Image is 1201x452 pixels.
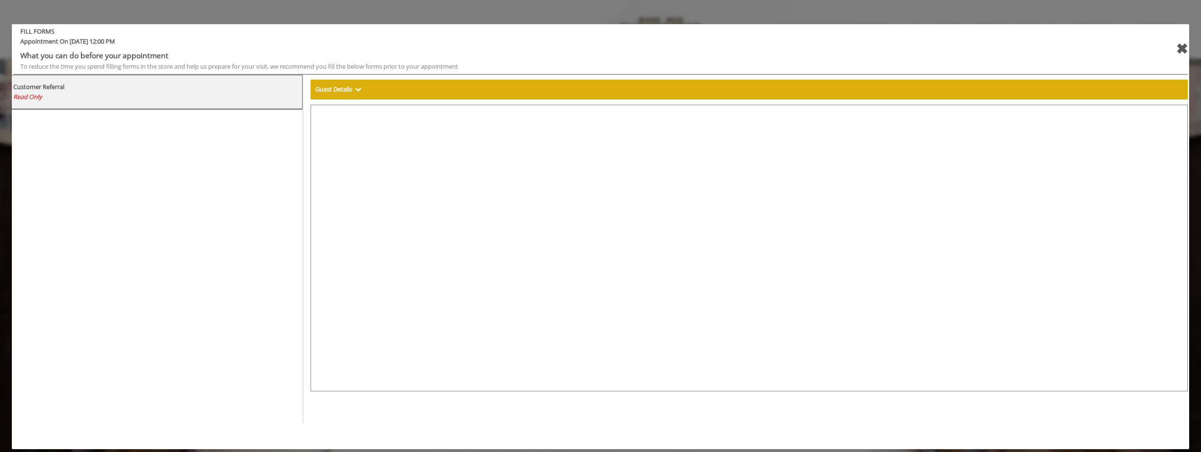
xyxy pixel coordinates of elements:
[311,105,1188,391] iframe: formsViewWeb
[13,27,1088,36] b: FILL FORMS
[20,50,169,61] b: What you can do before your appointment
[13,36,1088,50] span: Appointment On [DATE] 12:00 PM
[1176,37,1188,60] div: close forms
[20,62,1081,72] div: To reduce the time you spend filling forms in the store and help us prepare for your visit, we re...
[355,85,361,93] span: Show
[13,82,64,91] b: Customer Referral
[311,80,1188,99] div: Guest Details Show
[315,85,352,93] b: Guest Details
[13,92,42,101] span: Read Only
